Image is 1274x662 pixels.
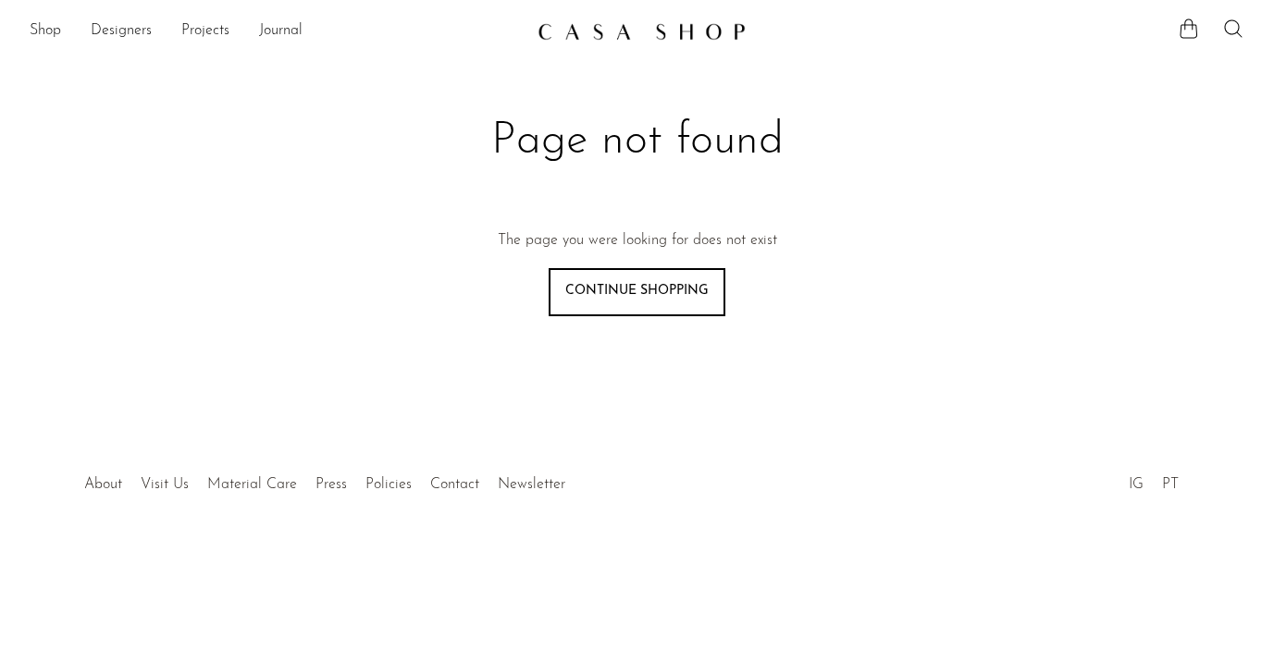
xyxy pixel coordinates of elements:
[75,462,575,497] ul: Quick links
[181,19,229,43] a: Projects
[1162,477,1179,492] a: PT
[430,477,479,492] a: Contact
[315,477,347,492] a: Press
[84,477,122,492] a: About
[207,477,297,492] a: Material Care
[91,19,152,43] a: Designers
[141,477,189,492] a: Visit Us
[30,19,61,43] a: Shop
[343,113,932,170] h1: Page not found
[30,16,523,47] nav: Desktop navigation
[1119,462,1188,497] ul: Social Medias
[365,477,412,492] a: Policies
[30,16,523,47] ul: NEW HEADER MENU
[259,19,303,43] a: Journal
[549,268,725,316] a: Continue shopping
[498,229,777,253] p: The page you were looking for does not exist
[1129,477,1144,492] a: IG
